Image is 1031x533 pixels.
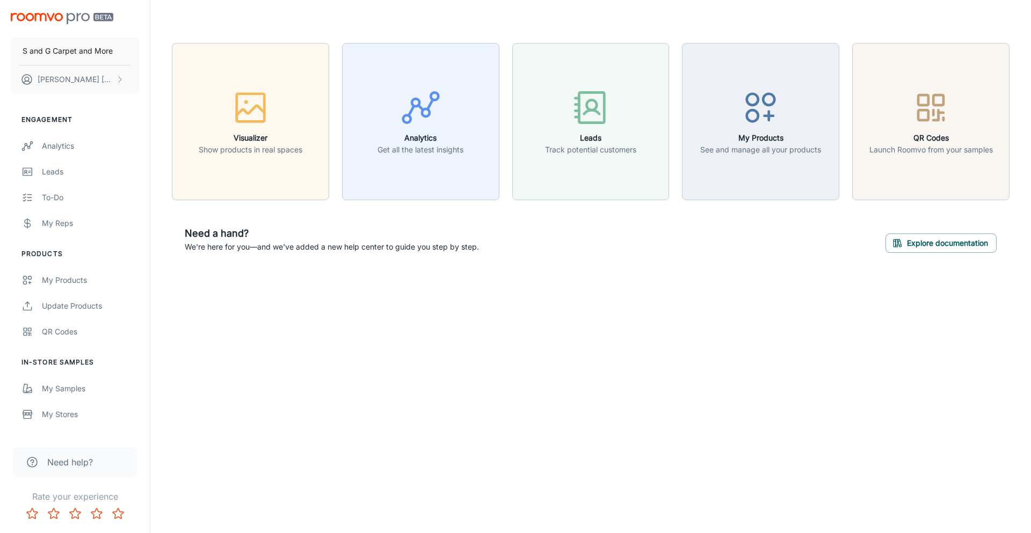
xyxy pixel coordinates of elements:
p: Launch Roomvo from your samples [869,144,993,156]
img: Roomvo PRO Beta [11,13,113,24]
div: My Reps [42,217,139,229]
h6: QR Codes [869,132,993,144]
p: Get all the latest insights [377,144,463,156]
p: We're here for you—and we've added a new help center to guide you step by step. [185,241,479,253]
p: S and G Carpet and More [23,45,113,57]
div: My Products [42,274,139,286]
p: Track potential customers [545,144,636,156]
button: [PERSON_NAME] [PERSON_NAME] [11,65,139,93]
p: [PERSON_NAME] [PERSON_NAME] [38,74,113,85]
a: Explore documentation [885,237,997,247]
h6: Visualizer [199,132,302,144]
button: VisualizerShow products in real spaces [172,43,329,200]
button: S and G Carpet and More [11,37,139,65]
a: My ProductsSee and manage all your products [682,115,839,126]
p: Show products in real spaces [199,144,302,156]
div: To-do [42,192,139,203]
button: Explore documentation [885,233,997,253]
a: LeadsTrack potential customers [512,115,670,126]
div: Analytics [42,140,139,152]
div: Update Products [42,300,139,312]
p: See and manage all your products [700,144,821,156]
h6: Analytics [377,132,463,144]
button: My ProductsSee and manage all your products [682,43,839,200]
a: AnalyticsGet all the latest insights [342,115,499,126]
h6: Need a hand? [185,226,479,241]
h6: My Products [700,132,821,144]
h6: Leads [545,132,636,144]
button: AnalyticsGet all the latest insights [342,43,499,200]
div: Leads [42,166,139,178]
button: LeadsTrack potential customers [512,43,670,200]
a: QR CodesLaunch Roomvo from your samples [852,115,1010,126]
button: QR CodesLaunch Roomvo from your samples [852,43,1010,200]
